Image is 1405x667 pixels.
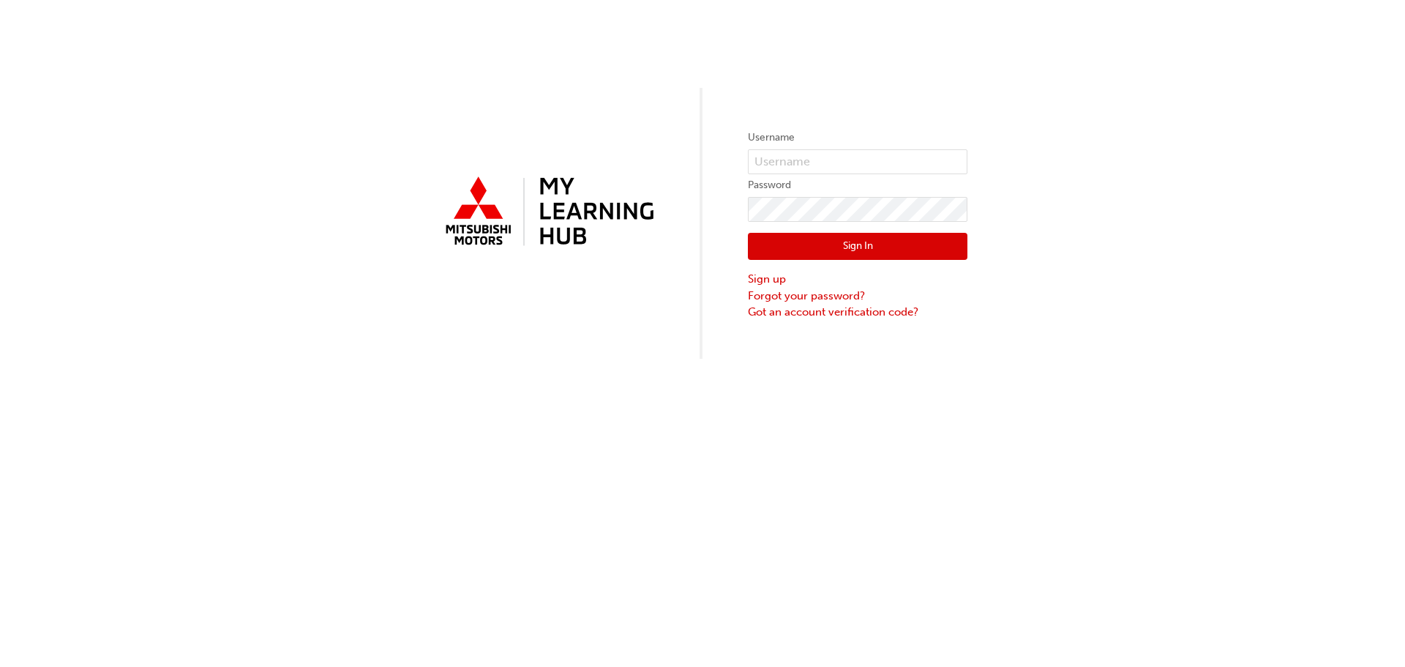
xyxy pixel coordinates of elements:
a: Forgot your password? [748,288,967,305]
button: Sign In [748,233,967,261]
a: Sign up [748,271,967,288]
label: Password [748,176,967,194]
a: Got an account verification code? [748,304,967,321]
input: Username [748,149,967,174]
label: Username [748,129,967,146]
img: mmal [438,171,657,254]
